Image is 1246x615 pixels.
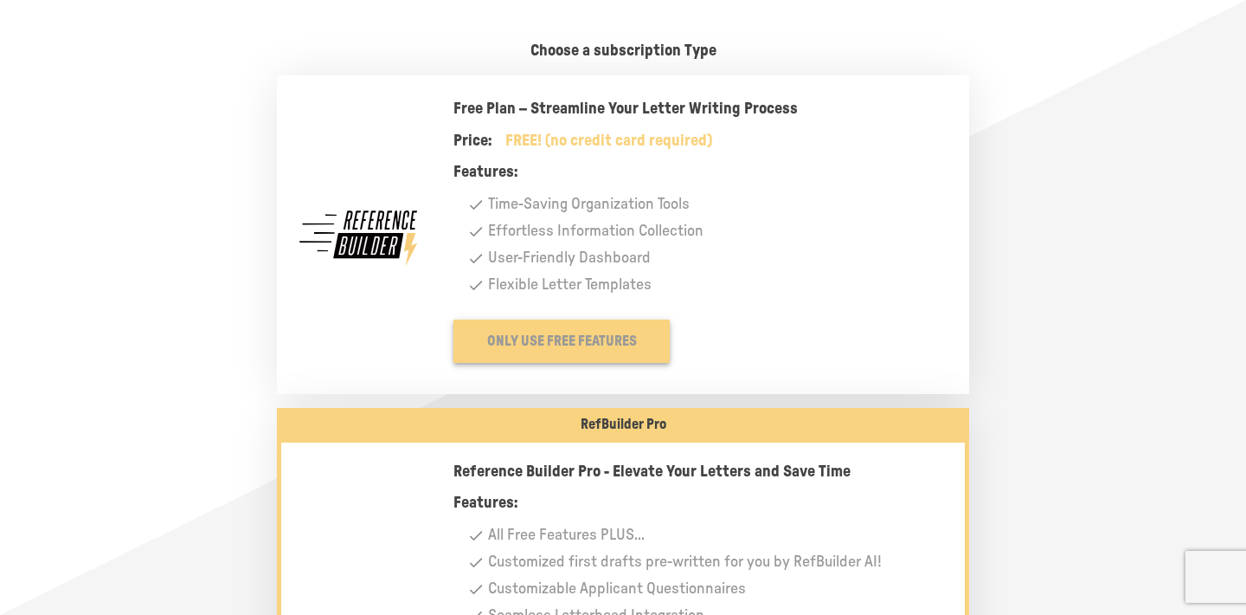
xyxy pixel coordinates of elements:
p: Effortless Information Collection [488,219,703,244]
h6: Features: [453,160,888,184]
p: User-Friendly Dashboard [488,246,651,271]
h6: Free Plan – Streamline Your Letter Writing Process [453,97,936,121]
button: Only Use Free Features [453,320,670,363]
h6: FREE! (no credit card required) [505,129,712,153]
p: Flexible Letter Templates [488,273,652,298]
p: All Free Features PLUS... [488,523,645,548]
img: Reference Builder Logo [281,97,425,376]
p: RefBuilder Pro [581,416,666,434]
h6: Reference Builder Pro - Elevate Your Letters and Save Time [453,460,936,484]
h6: Price: [453,129,491,153]
p: Time-Saving Organization Tools [488,192,690,217]
h6: Features: [453,491,888,515]
p: Customized first drafts pre-written for you by RefBuilder AI! [488,550,882,575]
p: Customizable Applicant Questionnaires [488,577,746,602]
p: Choose a subscription Type [530,42,716,61]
